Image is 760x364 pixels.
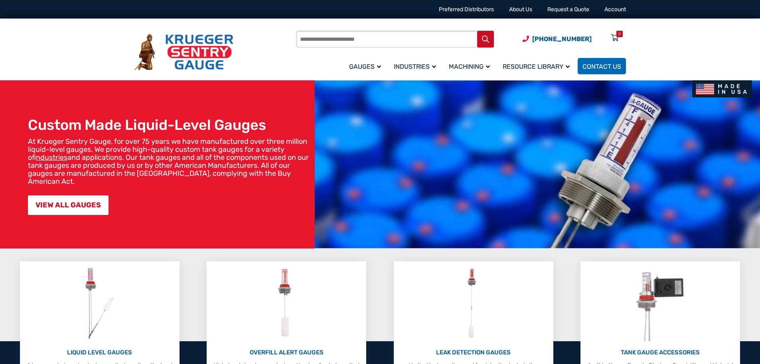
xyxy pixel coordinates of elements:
[211,348,362,357] p: OVERFILL ALERT GAUGES
[269,265,304,341] img: Overfill Alert Gauges
[349,63,381,70] span: Gauges
[78,265,120,341] img: Liquid Level Gauges
[547,6,589,13] a: Request a Quote
[134,34,233,71] img: Krueger Sentry Gauge
[532,35,592,43] span: [PHONE_NUMBER]
[36,153,67,162] a: industries
[523,34,592,44] a: Phone Number (920) 434-8860
[28,137,311,185] p: At Krueger Sentry Gauge, for over 75 years we have manufactured over three million liquid-level g...
[344,57,389,76] a: Gauges
[315,80,760,249] img: bg_hero_bannerksentry
[28,116,311,133] h1: Custom Made Liquid-Level Gauges
[449,63,490,70] span: Machining
[584,348,736,357] p: TANK GAUGE ACCESSORIES
[389,57,444,76] a: Industries
[458,265,489,341] img: Leak Detection Gauges
[498,57,578,76] a: Resource Library
[604,6,626,13] a: Account
[503,63,570,70] span: Resource Library
[439,6,494,13] a: Preferred Distributors
[398,348,549,357] p: LEAK DETECTION GAUGES
[578,58,626,74] a: Contact Us
[618,31,621,37] div: 0
[582,63,621,70] span: Contact Us
[444,57,498,76] a: Machining
[28,195,109,215] a: VIEW ALL GAUGES
[509,6,532,13] a: About Us
[394,63,436,70] span: Industries
[692,80,752,97] img: Made In USA
[24,348,176,357] p: LIQUID LEVEL GAUGES
[628,265,693,341] img: Tank Gauge Accessories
